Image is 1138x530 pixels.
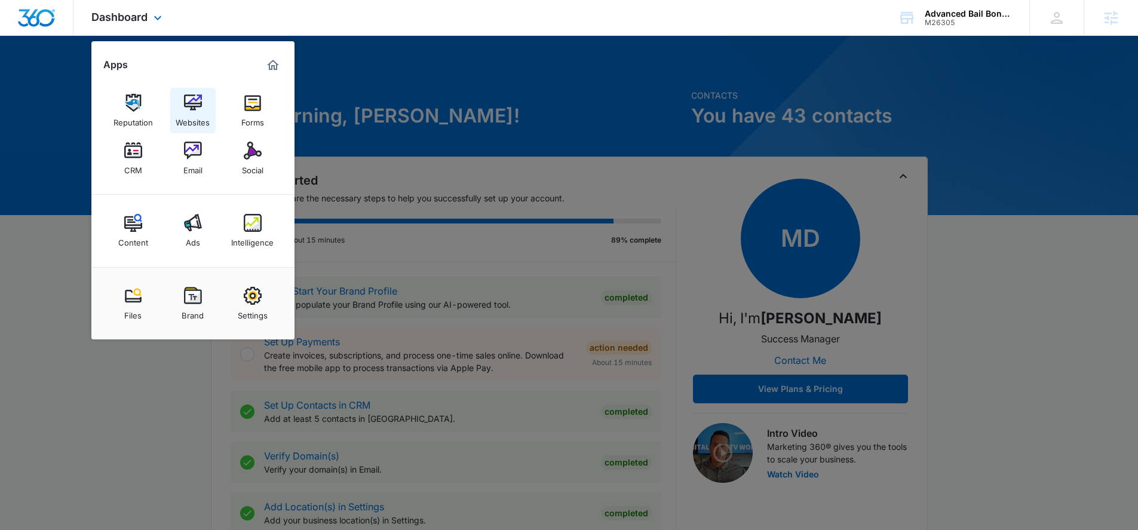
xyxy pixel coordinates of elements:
[230,88,275,133] a: Forms
[230,281,275,326] a: Settings
[124,160,142,175] div: CRM
[176,112,210,127] div: Websites
[170,281,216,326] a: Brand
[182,305,204,320] div: Brand
[118,232,148,247] div: Content
[170,136,216,181] a: Email
[124,305,142,320] div: Files
[925,9,1012,19] div: account name
[241,112,264,127] div: Forms
[231,232,274,247] div: Intelligence
[111,136,156,181] a: CRM
[242,160,263,175] div: Social
[114,112,153,127] div: Reputation
[230,208,275,253] a: Intelligence
[925,19,1012,27] div: account id
[111,281,156,326] a: Files
[103,59,128,71] h2: Apps
[186,232,200,247] div: Ads
[263,56,283,75] a: Marketing 360® Dashboard
[91,11,148,23] span: Dashboard
[238,305,268,320] div: Settings
[170,88,216,133] a: Websites
[111,88,156,133] a: Reputation
[111,208,156,253] a: Content
[170,208,216,253] a: Ads
[230,136,275,181] a: Social
[183,160,203,175] div: Email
